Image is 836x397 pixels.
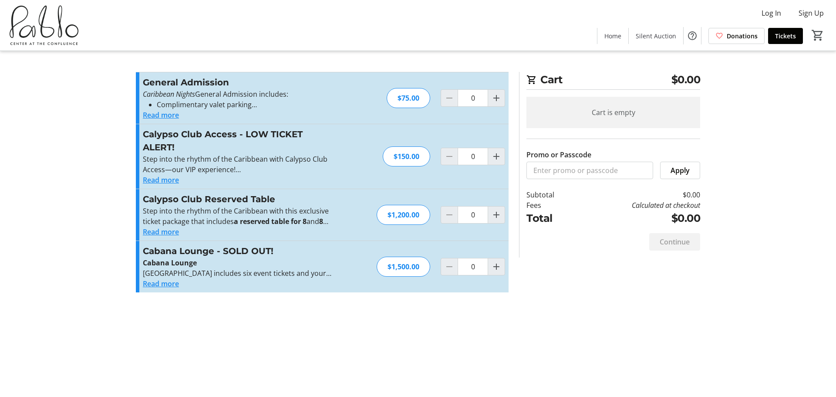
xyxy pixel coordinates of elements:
[762,8,781,18] span: Log In
[604,31,621,41] span: Home
[799,8,824,18] span: Sign Up
[684,27,701,44] button: Help
[143,206,333,227] p: Step into the rhythm of the Caribbean with this exclusive ticket package that includes and —our u...
[458,206,488,224] input: Calypso Club Reserved Table Quantity
[143,128,333,154] h3: Calypso Club Access - LOW TICKET ALERT!
[629,28,683,44] a: Silent Auction
[526,72,700,90] h2: Cart
[755,6,788,20] button: Log In
[143,89,195,99] em: Caribbean Nights
[727,31,758,41] span: Donations
[157,99,333,110] li: Complimentary valet parking
[708,28,765,44] a: Donations
[143,227,179,237] button: Read more
[660,162,700,179] button: Apply
[526,190,577,200] td: Subtotal
[143,89,333,99] p: General Admission includes:
[577,200,700,210] td: Calculated at checkout
[768,28,803,44] a: Tickets
[597,28,628,44] a: Home
[383,146,430,166] div: $150.00
[671,165,690,176] span: Apply
[526,210,577,226] td: Total
[488,148,505,165] button: Increment by one
[143,110,179,120] button: Read more
[775,31,796,41] span: Tickets
[143,175,179,185] button: Read more
[488,207,505,223] button: Increment by one
[577,210,700,226] td: $0.00
[143,193,333,206] h3: Calypso Club Reserved Table
[671,72,701,88] span: $0.00
[377,257,430,277] div: $1,500.00
[234,217,307,226] strong: a reserved table for 8
[526,149,591,160] label: Promo or Passcode
[792,6,831,20] button: Sign Up
[526,200,577,210] td: Fees
[377,205,430,225] div: $1,200.00
[488,90,505,106] button: Increment by one
[458,148,488,165] input: Calypso Club Access - LOW TICKET ALERT! Quantity
[577,190,700,200] td: $0.00
[488,258,505,275] button: Increment by one
[143,244,333,258] h3: Cabana Lounge - SOLD OUT!
[810,27,826,43] button: Cart
[143,258,197,268] strong: Cabana Lounge
[143,278,179,289] button: Read more
[526,162,653,179] input: Enter promo or passcode
[458,258,488,275] input: Cabana Lounge - SOLD OUT! Quantity
[636,31,676,41] span: Silent Auction
[387,88,430,108] div: $75.00
[143,154,333,175] p: Step into the rhythm of the Caribbean with Calypso Club Access—our VIP experience!
[5,3,83,47] img: Pablo Center's Logo
[143,76,333,89] h3: General Admission
[143,268,333,278] p: [GEOGRAPHIC_DATA] includes six event tickets and your own private cabana-style seating area.
[458,89,488,107] input: General Admission Quantity
[526,97,700,128] div: Cart is empty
